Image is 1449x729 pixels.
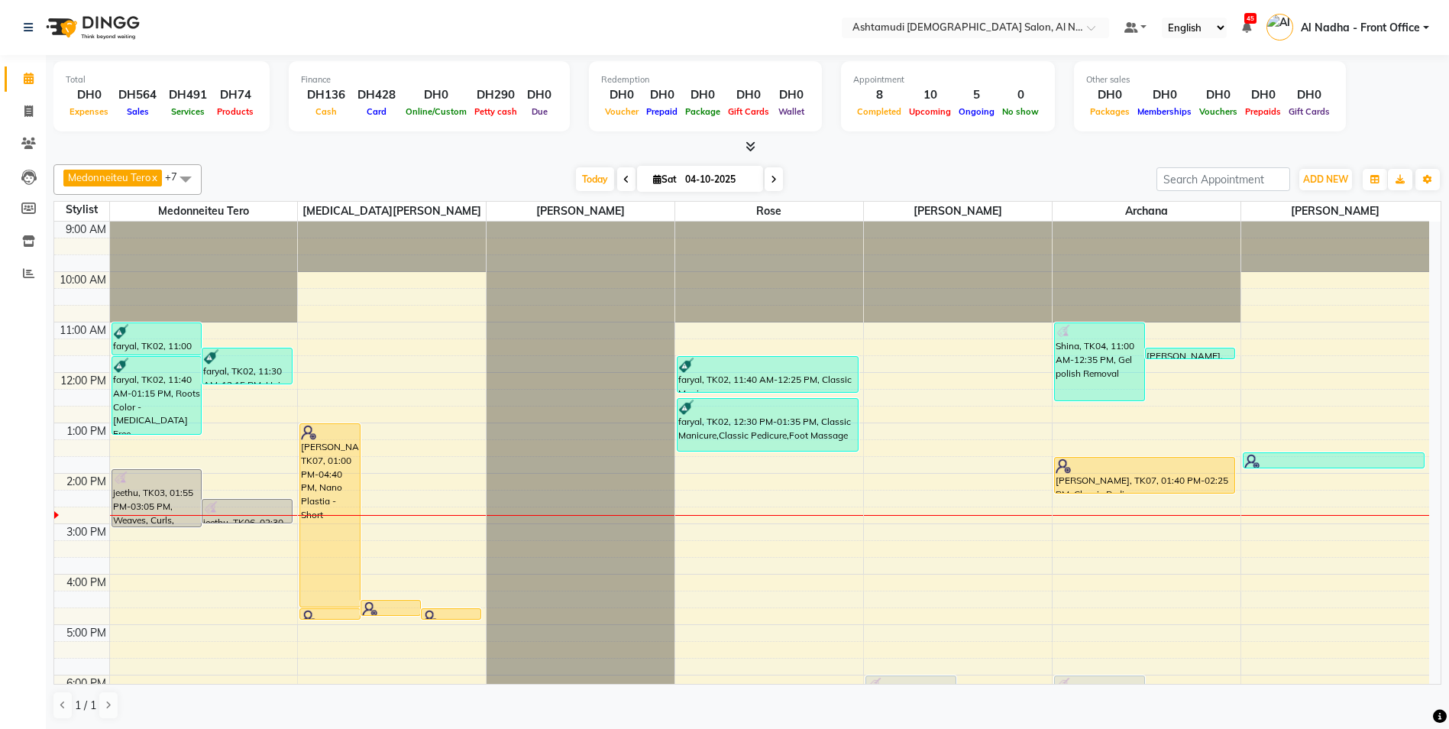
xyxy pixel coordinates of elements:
[1301,20,1420,36] span: Al Nadha - Front Office
[1086,106,1134,117] span: Packages
[1055,676,1144,711] div: [PERSON_NAME], TK01, 06:00 PM-06:45 PM, Papaya Facial
[301,86,351,104] div: DH136
[167,106,209,117] span: Services
[1134,106,1195,117] span: Memberships
[1241,86,1285,104] div: DH0
[528,106,551,117] span: Due
[1086,73,1334,86] div: Other sales
[165,170,189,183] span: +7
[642,106,681,117] span: Prepaid
[681,86,724,104] div: DH0
[724,106,773,117] span: Gift Cards
[998,86,1043,104] div: 0
[775,106,808,117] span: Wallet
[471,106,521,117] span: Petty cash
[202,500,292,523] div: jeethu, TK06, 02:30 PM-03:00 PM, Weaves, Curls, Ceramic iron Styling Medium
[576,167,614,191] span: Today
[601,106,642,117] span: Voucher
[57,322,109,339] div: 11:00 AM
[1285,86,1334,104] div: DH0
[905,86,955,104] div: 10
[649,173,681,185] span: Sat
[853,106,905,117] span: Completed
[1242,21,1251,34] a: 45
[1195,106,1241,117] span: Vouchers
[63,625,109,641] div: 5:00 PM
[1055,458,1235,493] div: [PERSON_NAME], TK07, 01:40 PM-02:25 PM, Classic Pedicure
[675,202,863,221] span: Rose
[312,106,341,117] span: Cash
[521,86,558,104] div: DH0
[63,222,109,238] div: 9:00 AM
[1195,86,1241,104] div: DH0
[601,73,810,86] div: Redemption
[163,86,213,104] div: DH491
[110,202,298,221] span: Medonneiteu Tero
[300,609,359,619] div: [PERSON_NAME], TK07, 04:40 PM-04:55 PM, Upper Lip Threading/Chin Threading
[63,524,109,540] div: 3:00 PM
[63,676,109,692] div: 6:00 PM
[402,86,471,104] div: DH0
[1086,86,1134,104] div: DH0
[300,424,359,607] div: [PERSON_NAME], TK07, 01:00 PM-04:40 PM, Nano Plastia - Short
[773,86,810,104] div: DH0
[681,168,757,191] input: 2025-10-04
[298,202,486,221] span: [MEDICAL_DATA][PERSON_NAME]
[853,73,1043,86] div: Appointment
[351,86,402,104] div: DH428
[681,106,724,117] span: Package
[301,73,558,86] div: Finance
[1299,169,1352,190] button: ADD NEW
[66,106,112,117] span: Expenses
[112,323,202,355] div: faryal, TK02, 11:00 AM-11:40 AM, Highlights Per Streak - (Schwarzkopf / L’Oréal)
[66,73,257,86] div: Total
[1266,14,1293,40] img: Al Nadha - Front Office
[57,373,109,389] div: 12:00 PM
[1244,453,1424,468] div: DIVYA, TK08, 01:35 PM-01:55 PM, Eyebrow Threading
[955,106,998,117] span: Ongoing
[678,357,858,392] div: faryal, TK02, 11:40 AM-12:25 PM, Classic Manicure
[601,86,642,104] div: DH0
[998,106,1043,117] span: No show
[402,106,471,117] span: Online/Custom
[1303,173,1348,185] span: ADD NEW
[1146,348,1235,358] div: [PERSON_NAME], TK05, 11:30 AM-11:45 AM, Nail Repair (Per Nail)
[66,86,112,104] div: DH0
[75,698,96,714] span: 1 / 1
[213,86,257,104] div: DH74
[112,357,202,434] div: faryal, TK02, 11:40 AM-01:15 PM, Roots Color - [MEDICAL_DATA] Free
[213,106,257,117] span: Products
[63,575,109,591] div: 4:00 PM
[68,171,150,183] span: Medonneiteu Tero
[150,171,157,183] a: x
[112,470,202,526] div: jeethu, TK03, 01:55 PM-03:05 PM, Weaves, Curls, Ceramic iron Styling Medium
[866,676,956,711] div: [PERSON_NAME], TK01, 06:00 PM-06:45 PM, Fruit Facial
[678,399,858,451] div: faryal, TK02, 12:30 PM-01:35 PM, Classic Manicure,Classic Pedicure,Foot Massage
[487,202,674,221] span: [PERSON_NAME]
[1134,86,1195,104] div: DH0
[955,86,998,104] div: 5
[63,474,109,490] div: 2:00 PM
[471,86,521,104] div: DH290
[864,202,1052,221] span: [PERSON_NAME]
[112,86,163,104] div: DH564
[1285,106,1334,117] span: Gift Cards
[63,423,109,439] div: 1:00 PM
[1055,323,1144,400] div: Shina, TK04, 11:00 AM-12:35 PM, Gel polish Removal
[123,106,153,117] span: Sales
[724,86,773,104] div: DH0
[361,601,420,615] div: [PERSON_NAME], TK07, 04:30 PM-04:50 PM, Eyebrow Threading
[905,106,955,117] span: Upcoming
[1241,106,1285,117] span: Prepaids
[363,106,390,117] span: Card
[1156,167,1290,191] input: Search Appointment
[1244,13,1257,24] span: 45
[1053,202,1240,221] span: Archana
[202,348,292,384] div: faryal, TK02, 11:30 AM-12:15 PM, Hair Trim with Wash
[642,86,681,104] div: DH0
[54,202,109,218] div: Stylist
[853,86,905,104] div: 8
[39,6,144,49] img: logo
[1241,202,1429,221] span: [PERSON_NAME]
[57,272,109,288] div: 10:00 AM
